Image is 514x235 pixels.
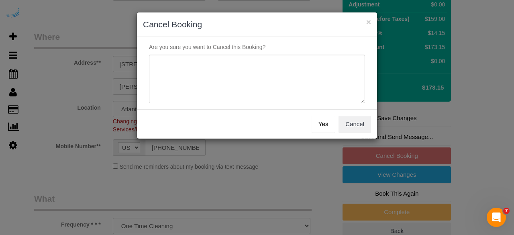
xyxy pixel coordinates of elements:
[503,208,510,214] span: 7
[339,116,371,133] button: Cancel
[137,12,377,139] sui-modal: Cancel Booking
[487,208,506,227] iframe: Intercom live chat
[143,43,371,51] p: Are you sure you want to Cancel this Booking?
[312,116,335,133] button: Yes
[143,18,371,31] h3: Cancel Booking
[366,18,371,26] button: ×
